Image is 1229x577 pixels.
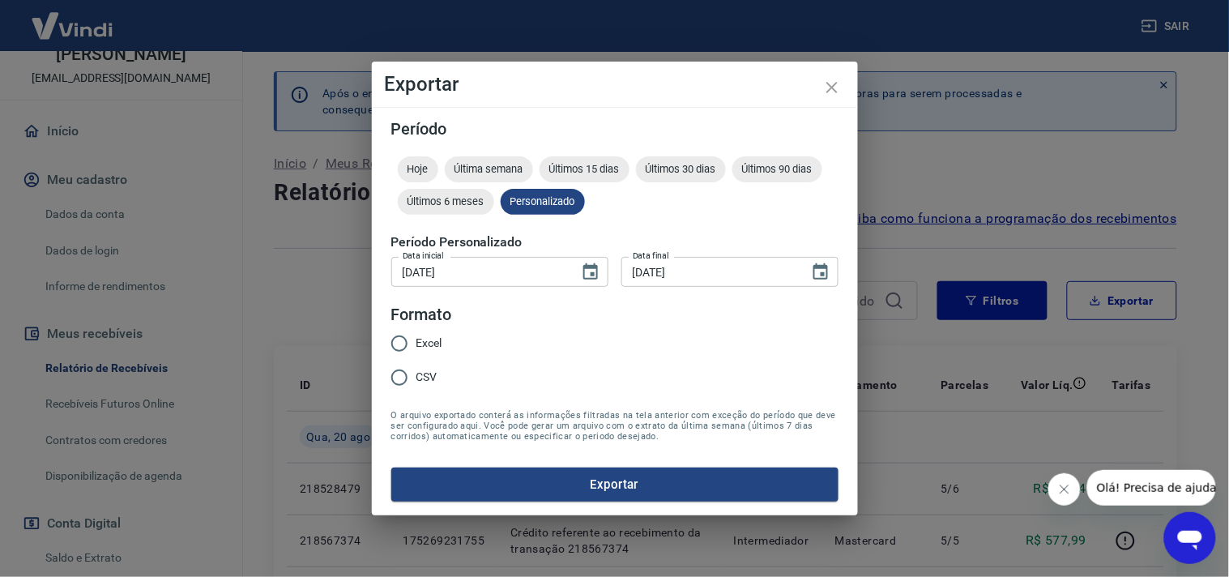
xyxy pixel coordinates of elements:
input: DD/MM/YYYY [391,257,568,287]
button: Exportar [391,468,839,502]
div: Últimos 6 meses [398,189,494,215]
span: Última semana [445,163,533,175]
iframe: Mensagem da empresa [1087,470,1216,506]
button: Choose date, selected date is 19 de ago de 2025 [574,256,607,288]
span: Últimos 6 meses [398,195,494,207]
div: Últimos 90 dias [732,156,822,182]
div: Hoje [398,156,438,182]
div: Personalizado [501,189,585,215]
div: Última semana [445,156,533,182]
span: Hoje [398,163,438,175]
span: Últimos 90 dias [732,163,822,175]
div: Últimos 15 dias [540,156,629,182]
button: Choose date, selected date is 20 de ago de 2025 [804,256,837,288]
button: close [813,68,851,107]
h4: Exportar [385,75,845,94]
h5: Período [391,121,839,137]
span: Excel [416,335,442,352]
div: Últimos 30 dias [636,156,726,182]
span: Últimos 30 dias [636,163,726,175]
span: O arquivo exportado conterá as informações filtradas na tela anterior com exceção do período que ... [391,410,839,442]
iframe: Fechar mensagem [1048,473,1081,506]
iframe: Botão para abrir a janela de mensagens [1164,512,1216,564]
input: DD/MM/YYYY [621,257,798,287]
h5: Período Personalizado [391,234,839,250]
label: Data final [633,250,669,262]
label: Data inicial [403,250,444,262]
span: Personalizado [501,195,585,207]
legend: Formato [391,303,452,327]
span: Olá! Precisa de ajuda? [10,11,136,24]
span: Últimos 15 dias [540,163,629,175]
span: CSV [416,369,437,386]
